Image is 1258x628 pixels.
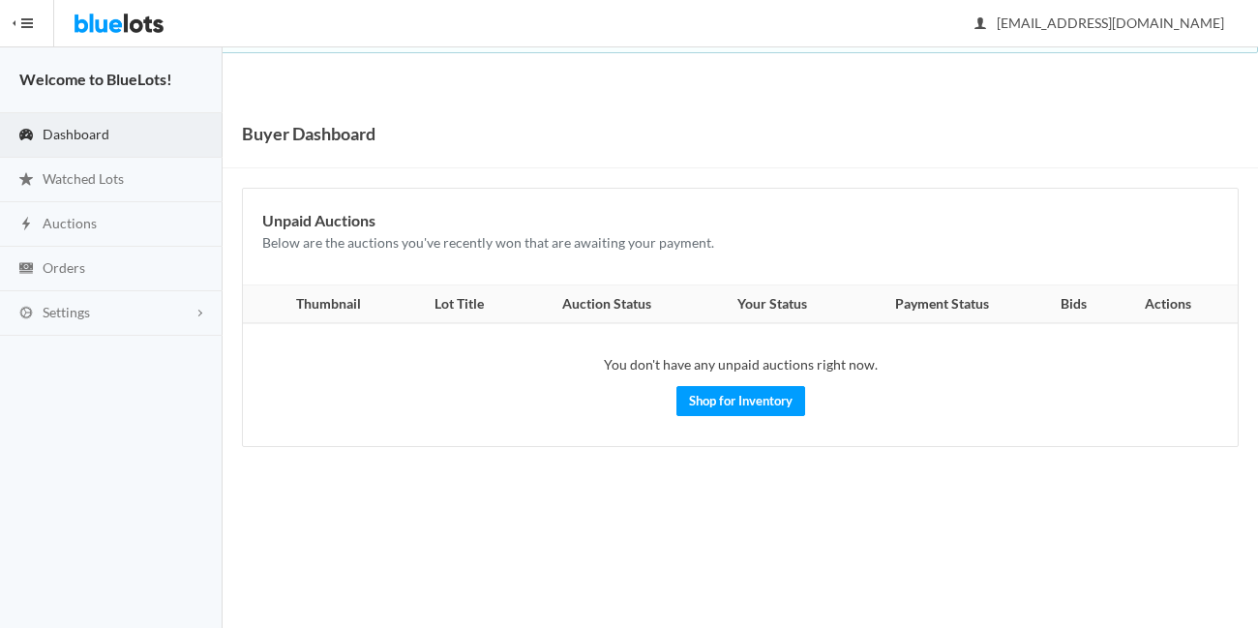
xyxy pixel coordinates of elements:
ion-icon: cog [16,305,36,323]
span: Orders [43,259,85,276]
th: Your Status [698,285,846,324]
th: Bids [1037,285,1110,324]
ion-icon: star [16,171,36,190]
span: Dashboard [43,126,109,142]
h1: Buyer Dashboard [242,119,375,148]
strong: Welcome to BlueLots! [19,70,172,88]
p: Below are the auctions you've recently won that are awaiting your payment. [262,232,1218,254]
th: Thumbnail [243,285,404,324]
p: You don't have any unpaid auctions right now. [262,354,1218,376]
ion-icon: person [971,15,990,34]
th: Lot Title [404,285,517,324]
th: Auction Status [516,285,698,324]
span: Auctions [43,215,97,231]
span: [EMAIL_ADDRESS][DOMAIN_NAME] [975,15,1224,31]
a: Shop for Inventory [676,386,805,416]
ion-icon: cash [16,260,36,279]
th: Actions [1110,285,1238,324]
span: Watched Lots [43,170,124,187]
ion-icon: speedometer [16,127,36,145]
b: Unpaid Auctions [262,211,375,229]
th: Payment Status [847,285,1037,324]
span: Settings [43,304,90,320]
ion-icon: flash [16,216,36,234]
